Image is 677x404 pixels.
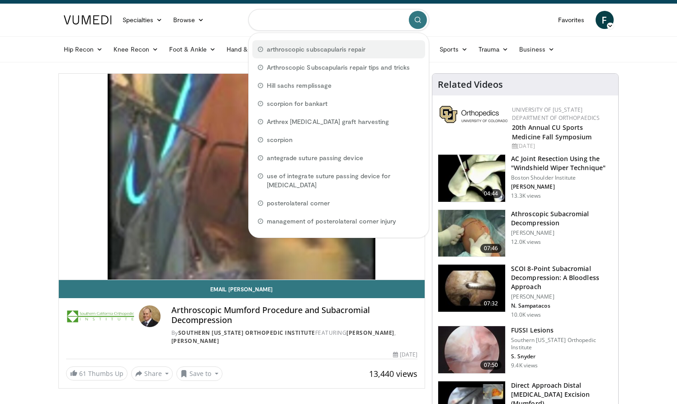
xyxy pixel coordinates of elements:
a: 07:46 Athroscopic Subacromial Decompression [PERSON_NAME] 12.0K views [438,209,613,257]
div: [DATE] [393,351,417,359]
p: 9.4K views [511,362,538,369]
span: arthroscopic subscapularis repair [267,45,365,54]
img: Avatar [139,305,161,327]
a: Trauma [473,40,514,58]
span: posterolateral corner [267,199,330,208]
a: Email [PERSON_NAME] [59,280,425,298]
span: Arthrex [MEDICAL_DATA] graft harvesting [267,117,389,126]
a: 04:44 AC Joint Resection Using the "Windshield Wiper Technique" Boston Shoulder Institute [PERSON... [438,154,613,202]
p: S. Snyder [511,353,613,360]
h3: Athroscopic Subacromial Decompression [511,209,613,228]
a: Hip Recon [58,40,109,58]
a: F [596,11,614,29]
a: [PERSON_NAME] [346,329,394,337]
span: 04:44 [480,189,502,198]
span: use of integrate suture passing device for [MEDICAL_DATA] [267,171,420,190]
p: [PERSON_NAME] [511,183,613,190]
div: [DATE] [512,142,611,150]
a: Business [514,40,560,58]
a: Foot & Ankle [164,40,221,58]
p: Boston Shoulder Institute [511,174,613,181]
a: 61 Thumbs Up [66,366,128,380]
div: By FEATURING , [171,329,417,345]
h3: SCOI 8-Point Subacromial Decompression: A Bloodless Approach [511,264,613,291]
span: 07:32 [480,299,502,308]
p: [PERSON_NAME] [511,229,613,237]
a: Knee Recon [108,40,164,58]
span: 07:50 [480,361,502,370]
a: Sports [434,40,473,58]
span: 13,440 views [369,368,417,379]
a: Favorites [553,11,590,29]
a: Browse [168,11,209,29]
a: [PERSON_NAME] [171,337,219,345]
p: 12.0K views [511,238,541,246]
span: management of posterolateral corner injury [267,217,397,226]
img: 38874_0000_3.png.150x105_q85_crop-smart_upscale.jpg [438,210,505,257]
img: 355603a8-37da-49b6-856f-e00d7e9307d3.png.150x105_q85_autocrop_double_scale_upscale_version-0.2.png [440,106,507,123]
button: Save to [176,366,223,381]
p: 13.3K views [511,192,541,200]
img: 1163775_3.png.150x105_q85_crop-smart_upscale.jpg [438,155,505,202]
p: [PERSON_NAME] [511,293,613,300]
a: 20th Annual CU Sports Medicine Fall Symposium [512,123,592,141]
h4: Arthroscopic Mumford Procedure and Subacromial Decompression [171,305,417,325]
span: 61 [79,369,86,378]
a: Southern [US_STATE] Orthopedic Institute [178,329,315,337]
a: 07:50 FUSSI Lesions Southern [US_STATE] Orthopedic Institute S. Snyder 9.4K views [438,326,613,374]
h4: Related Videos [438,79,503,90]
a: Specialties [117,11,168,29]
span: antegrade suture passing device [267,153,363,162]
img: fylOjp5pkC-GA4Zn4xMDoxOmdtO40mAx_3.150x105_q85_crop-smart_upscale.jpg [438,265,505,312]
img: snyder_fussio_3.png.150x105_q85_crop-smart_upscale.jpg [438,326,505,373]
h3: FUSSI Lesions [511,326,613,335]
p: Southern [US_STATE] Orthopedic Institute [511,337,613,351]
img: Southern California Orthopedic Institute [66,305,135,327]
span: scorpion for bankart [267,99,327,108]
a: University of [US_STATE] Department of Orthopaedics [512,106,600,122]
span: 07:46 [480,244,502,253]
img: VuMedi Logo [64,15,112,24]
span: Hill sachs remplissage [267,81,332,90]
input: Search topics, interventions [248,9,429,31]
span: scorpion [267,135,293,144]
button: Share [131,366,173,381]
p: N. Sampatacos [511,302,613,309]
video-js: Video Player [59,74,425,280]
p: 10.0K views [511,311,541,318]
h3: AC Joint Resection Using the "Windshield Wiper Technique" [511,154,613,172]
a: 07:32 SCOI 8-Point Subacromial Decompression: A Bloodless Approach [PERSON_NAME] N. Sampatacos 10... [438,264,613,318]
a: Hand & Wrist [221,40,279,58]
span: Arthroscopic Subscapularis repair tips and tricks [267,63,410,72]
